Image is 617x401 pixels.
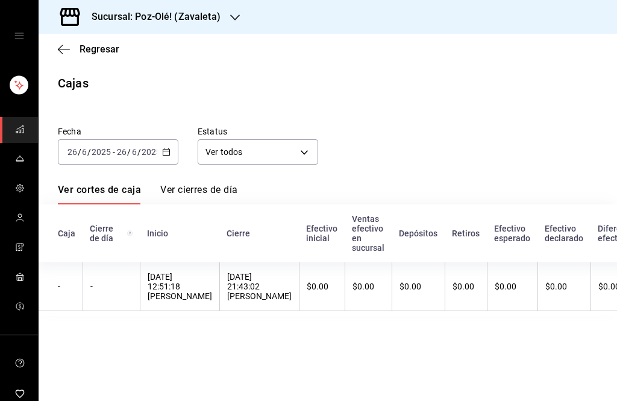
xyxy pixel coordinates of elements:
div: - [58,282,75,291]
div: - [90,282,133,291]
svg: El número de cierre de día es consecutivo y consolida todos los cortes de caja previos en un únic... [127,229,133,238]
span: - [113,147,115,157]
div: Efectivo inicial [306,224,337,243]
input: ---- [91,147,111,157]
a: Ver cortes de caja [58,184,141,204]
button: Regresar [58,43,119,55]
label: Fecha [58,127,178,136]
div: Caja [58,229,75,238]
div: Efectivo declarado [545,224,583,243]
input: -- [116,147,127,157]
div: $0.00 [352,282,384,291]
span: / [127,147,131,157]
div: $0.00 [495,282,530,291]
input: ---- [141,147,161,157]
button: open drawer [14,31,24,41]
input: -- [131,147,137,157]
span: / [87,147,91,157]
div: Depósitos [399,229,437,238]
a: Ver cierres de día [160,184,237,204]
div: Cajas [58,74,89,92]
input: -- [67,147,78,157]
div: navigation tabs [58,184,237,204]
div: Ventas efectivo en sucursal [352,214,384,253]
h3: Sucursal: Poz-Olé! (Zavaleta) [82,10,221,24]
label: Estatus [198,127,318,136]
span: / [137,147,141,157]
input: -- [81,147,87,157]
div: Cierre [227,229,292,238]
div: $0.00 [307,282,337,291]
span: Regresar [80,43,119,55]
div: Cierre de día [90,224,133,243]
div: Inicio [147,229,212,238]
div: $0.00 [545,282,583,291]
div: Efectivo esperado [494,224,530,243]
div: [DATE] 12:51:18 [PERSON_NAME] [148,272,212,301]
div: $0.00 [453,282,480,291]
div: $0.00 [399,282,437,291]
span: / [78,147,81,157]
div: Retiros [452,229,480,238]
div: [DATE] 21:43:02 [PERSON_NAME] [227,272,292,301]
div: Ver todos [198,139,318,165]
